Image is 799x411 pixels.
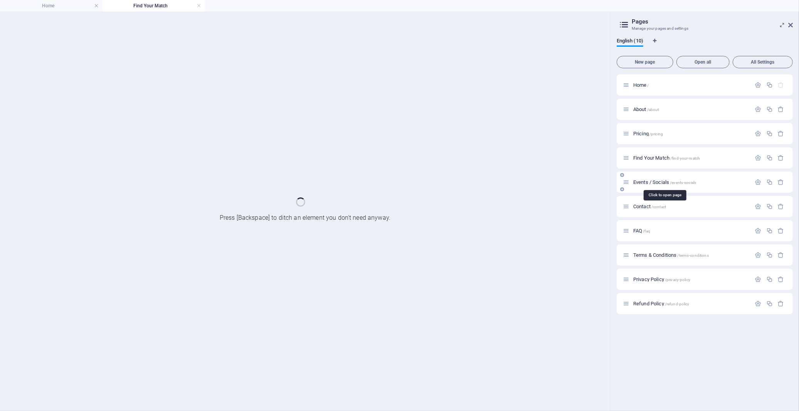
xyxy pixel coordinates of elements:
div: Remove [778,106,784,113]
div: Remove [778,227,784,234]
h3: Manage your pages and settings [632,25,777,32]
div: Contact/contact [631,204,751,209]
div: Privacy Policy/privacy-policy [631,277,751,282]
div: Duplicate [766,300,773,307]
div: Find Your Match/find-your-match [631,155,751,160]
div: Remove [778,276,784,283]
div: Settings [755,179,762,185]
span: Click to open page [633,204,666,209]
span: /about [647,108,659,112]
div: Remove [778,130,784,137]
span: All Settings [736,60,789,64]
span: Click to open page [633,155,700,161]
span: Open all [680,60,726,64]
span: Click to open page [633,276,690,282]
div: Settings [755,155,762,161]
div: Duplicate [766,276,773,283]
button: Open all [676,56,730,68]
span: /contact [651,205,666,209]
button: New page [617,56,673,68]
h4: Find Your Match [103,2,205,10]
div: Settings [755,106,762,113]
span: New page [620,60,670,64]
div: Terms & Conditions/terms-conditions [631,253,751,258]
div: Pricing/pricing [631,131,751,136]
span: English (10) [617,36,643,47]
span: /pricing [649,132,663,136]
div: Settings [755,203,762,210]
span: About [633,106,659,112]
div: Duplicate [766,179,773,185]
div: Remove [778,252,784,258]
div: Settings [755,82,762,88]
span: / [648,83,649,88]
div: Duplicate [766,130,773,137]
span: Click to open page [633,228,650,234]
div: Remove [778,155,784,161]
span: /refund-policy [665,302,690,306]
div: Duplicate [766,106,773,113]
div: The startpage cannot be deleted [778,82,784,88]
div: Settings [755,276,762,283]
div: Settings [755,300,762,307]
div: Events / Socials/events-socials [631,180,751,185]
div: Settings [755,252,762,258]
span: /find-your-match [670,156,700,160]
button: All Settings [733,56,793,68]
div: Refund Policy/refund-policy [631,301,751,306]
div: Settings [755,130,762,137]
div: Duplicate [766,82,773,88]
span: /terms-conditions [678,253,709,258]
div: Home/ [631,83,751,88]
span: Pricing [633,131,663,136]
span: Click to open page [633,301,690,307]
span: /faq [643,229,651,233]
div: About/about [631,107,751,112]
h2: Pages [632,18,793,25]
div: Duplicate [766,203,773,210]
div: Settings [755,227,762,234]
span: Click to open page [633,252,709,258]
div: Duplicate [766,155,773,161]
div: FAQ/faq [631,228,751,233]
div: Duplicate [766,227,773,234]
div: Language Tabs [617,38,793,53]
span: Events / Socials [633,179,696,185]
div: Remove [778,300,784,307]
div: Remove [778,179,784,185]
div: Remove [778,203,784,210]
div: Duplicate [766,252,773,258]
span: Click to open page [633,82,649,88]
span: /events-socials [670,180,696,185]
span: /privacy-policy [665,278,690,282]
